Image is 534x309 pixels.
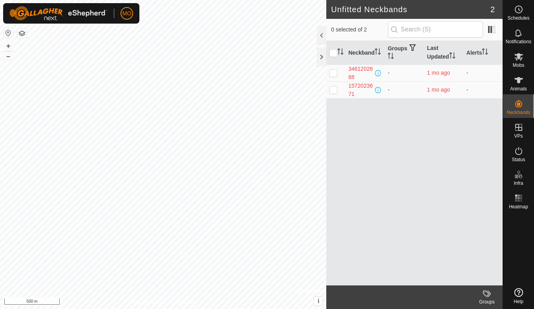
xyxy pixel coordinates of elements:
[171,299,194,306] a: Contact Us
[514,181,523,186] span: Infra
[507,110,530,115] span: Neckbands
[337,50,344,56] p-sorticon: Activate to sort
[514,134,523,138] span: VPs
[384,64,424,81] td: -
[507,16,529,20] span: Schedules
[331,5,490,14] h2: Unfitted Neckbands
[314,297,323,305] button: i
[348,65,373,81] div: 3461202668
[514,299,523,304] span: Help
[463,81,503,98] td: -
[384,41,424,65] th: Groups
[9,6,108,20] img: Gallagher Logo
[318,298,319,304] span: i
[490,4,495,15] span: 2
[463,64,503,81] td: -
[471,298,503,305] div: Groups
[123,9,132,18] span: MO
[463,41,503,65] th: Alerts
[503,285,534,307] a: Help
[331,26,388,34] span: 0 selected of 2
[375,50,381,56] p-sorticon: Activate to sort
[509,204,528,209] span: Heatmap
[132,299,162,306] a: Privacy Policy
[4,51,13,61] button: –
[512,157,525,162] span: Status
[4,41,13,51] button: +
[424,41,463,65] th: Last Updated
[388,21,483,38] input: Search (S)
[427,70,450,76] span: 6 July 2025, 11:37 pm
[384,81,424,98] td: -
[348,82,373,98] div: 1572023671
[388,54,394,60] p-sorticon: Activate to sort
[345,41,384,65] th: Neckband
[506,39,531,44] span: Notifications
[4,28,13,38] button: Reset Map
[449,53,455,60] p-sorticon: Activate to sort
[427,86,450,93] span: 7 July 2025, 10:37 am
[513,63,524,68] span: Mobs
[482,50,488,56] p-sorticon: Activate to sort
[510,86,527,91] span: Animals
[17,29,27,38] button: Map Layers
